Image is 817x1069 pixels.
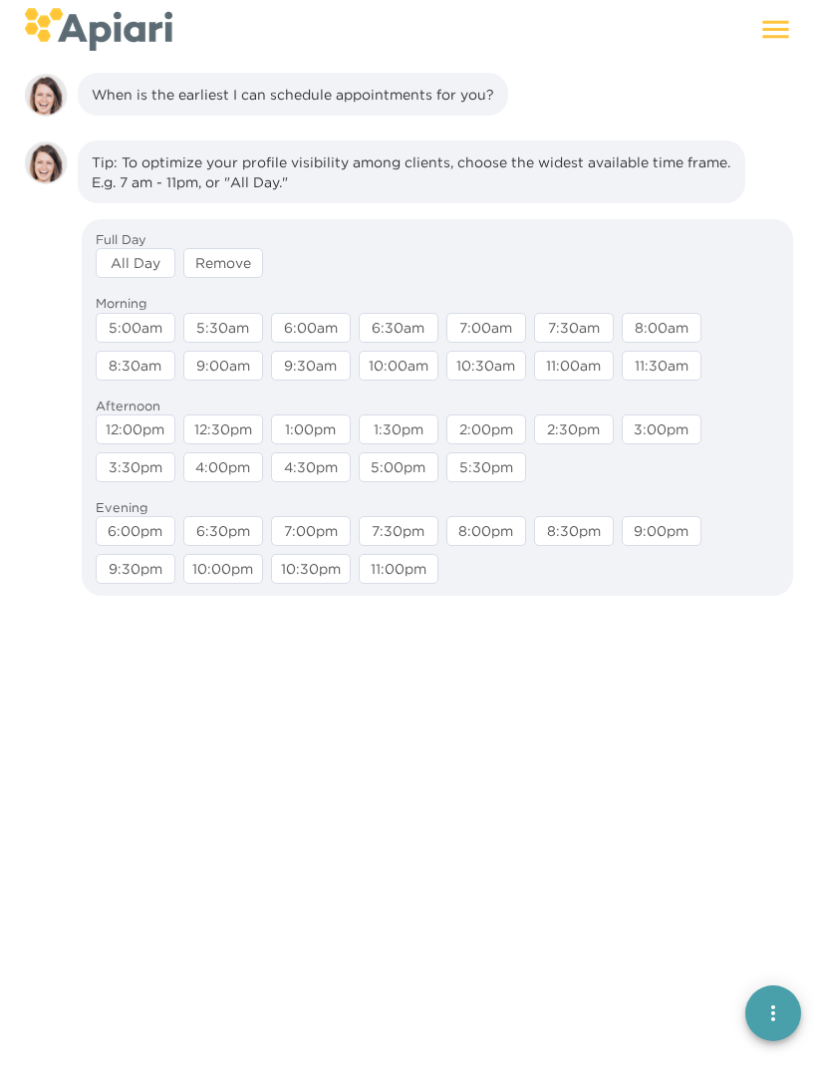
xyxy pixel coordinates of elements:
[96,397,160,414] div: Afternoon
[534,313,614,343] div: 7:30am
[92,152,731,192] div: Tip: To optimize your profile visibility among clients, choose the widest available time frame. E...
[24,73,68,117] img: amy.37686e0395c82528988e.png
[446,313,526,343] div: 7:00am
[359,554,438,584] div: 11:00pm
[622,313,701,343] div: 8:00am
[92,85,494,105] div: When is the earliest I can schedule appointments for you?
[183,452,263,482] div: 4:00pm
[96,414,175,444] div: 12:00pm
[446,414,526,444] div: 2:00pm
[446,452,526,482] div: 5:30pm
[24,140,68,184] img: amy.37686e0395c82528988e.png
[96,554,175,584] div: 9:30pm
[534,351,614,381] div: 11:00am
[183,414,263,444] div: 12:30pm
[745,985,801,1041] button: quick menu
[183,351,263,381] div: 9:00am
[622,516,701,546] div: 9:00pm
[446,516,526,546] div: 8:00pm
[622,351,701,381] div: 11:30am
[96,294,146,312] div: Morning
[183,313,263,343] div: 5:30am
[359,516,438,546] div: 7:30pm
[96,230,146,248] div: Full Day
[271,452,351,482] div: 4:30pm
[271,351,351,381] div: 9:30am
[96,498,147,516] div: Evening
[183,248,263,278] div: Remove
[183,516,263,546] div: 6:30pm
[271,516,351,546] div: 7:00pm
[96,516,175,546] div: 6:00pm
[359,351,438,381] div: 10:00am
[359,414,438,444] div: 1:30pm
[271,414,351,444] div: 1:00pm
[359,452,438,482] div: 5:00pm
[271,313,351,343] div: 6:00am
[24,8,172,51] img: logo
[96,313,175,343] div: 5:00am
[96,452,175,482] div: 3:30pm
[622,414,701,444] div: 3:00pm
[96,248,175,278] div: All Day
[534,516,614,546] div: 8:30pm
[183,554,263,584] div: 10:00pm
[534,414,614,444] div: 2:30pm
[446,351,526,381] div: 10:30am
[96,351,175,381] div: 8:30am
[271,554,351,584] div: 10:30pm
[359,313,438,343] div: 6:30am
